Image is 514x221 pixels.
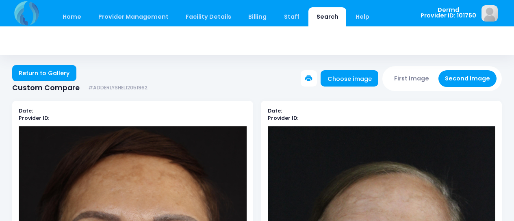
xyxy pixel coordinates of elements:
[19,107,33,114] b: Date:
[348,7,377,26] a: Help
[481,5,498,22] img: image
[421,7,476,19] span: Dermd Provider ID: 101750
[438,70,497,87] button: Second Image
[388,70,436,87] button: First Image
[88,85,147,91] small: #ADDERLYSHEL12051962
[178,7,239,26] a: Facility Details
[308,7,346,26] a: Search
[276,7,307,26] a: Staff
[12,65,76,81] a: Return to Gallery
[241,7,275,26] a: Billing
[12,84,80,92] span: Custom Compare
[321,70,378,87] a: Choose image
[268,115,298,121] b: Provider ID:
[54,7,89,26] a: Home
[90,7,176,26] a: Provider Management
[19,115,49,121] b: Provider ID:
[268,107,282,114] b: Date:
